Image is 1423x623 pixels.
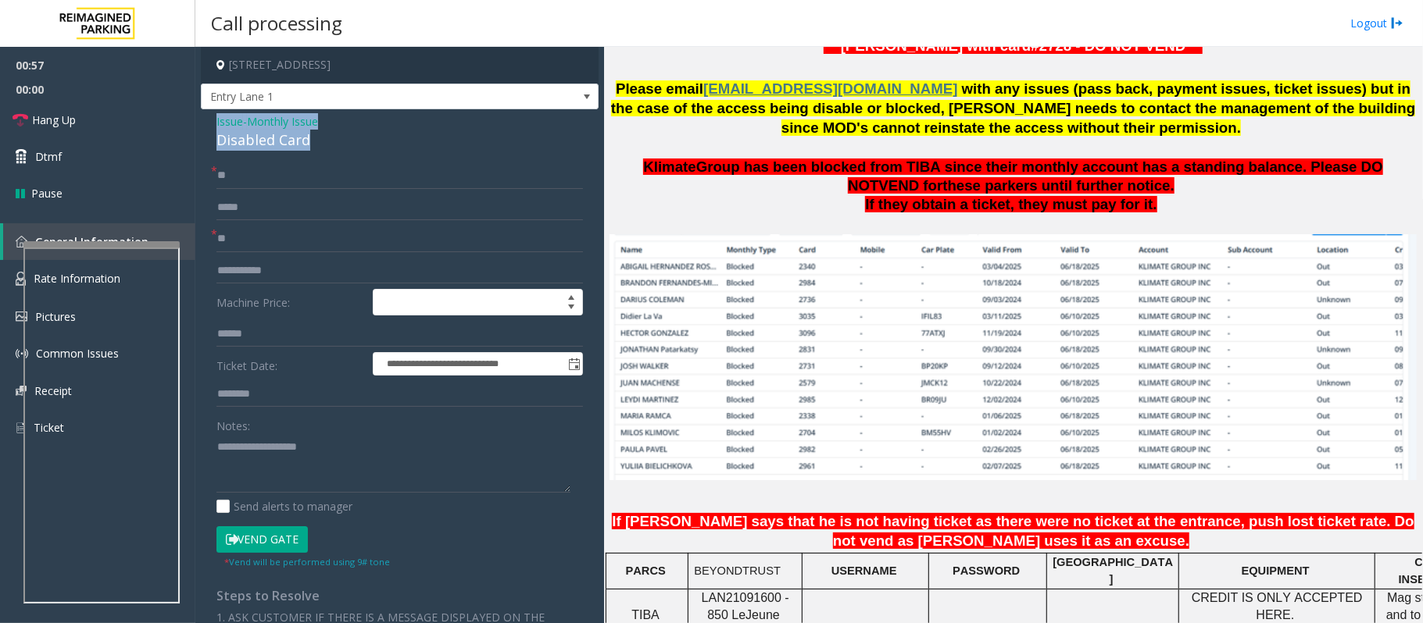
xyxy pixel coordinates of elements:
[16,311,27,322] img: 'icon'
[216,113,243,130] span: Issue
[216,412,250,434] label: Notes:
[831,564,897,577] span: USERNAME
[879,177,943,194] span: VEND for
[1391,15,1403,31] img: logout
[565,353,582,375] span: Toggle popup
[1242,564,1310,577] span: EQUIPMENT
[611,80,1415,136] span: with any issues (pass back, payment issues, ticket issues) but in the case of the access being di...
[31,185,63,201] span: Pause
[16,236,27,247] img: 'icon'
[1192,591,1363,621] span: CREDIT IS ONLY ACCEPTED HERE.
[16,272,26,286] img: 'icon'
[696,158,1383,194] span: Group has been blocked from TIBA since their monthly account has a standing balance. Please DO NOT
[35,234,148,249] span: General Information
[202,84,519,109] span: Entry Lane 1
[201,47,599,84] h4: [STREET_ADDRESS]
[16,421,26,435] img: 'icon'
[643,158,695,175] span: Klimate
[953,564,1020,577] span: PASSWORD
[32,112,76,128] span: Hang Up
[224,556,390,568] small: Vend will be performed using 9# tone
[631,608,660,621] span: TIBA
[247,113,318,130] span: Monthly Issue
[203,4,350,42] h3: Call processing
[694,564,781,577] span: BEYONDTRUST
[35,148,62,165] span: Dtmf
[16,386,27,396] img: 'icon'
[745,608,780,622] span: Jeune
[560,302,582,315] span: Decrease value
[560,290,582,302] span: Increase value
[213,352,369,376] label: Ticket Date:
[216,589,583,603] h4: Steps to Resolve
[1350,15,1403,31] a: Logout
[865,196,1157,212] span: If they obtain a ticket, they must pay for it.
[1053,556,1173,586] span: [GEOGRAPHIC_DATA]
[216,526,308,553] button: Vend Gate
[610,234,1417,481] img: c2ca93138f6b484f8c859405df5a3603.jpg
[626,564,666,577] span: PARCS
[3,223,195,260] a: General Information
[942,177,1175,194] span: these parkers until further notice.
[216,498,352,514] label: Send alerts to manager
[213,289,369,315] label: Machine Price:
[216,130,583,151] div: Disabled Card
[612,513,1414,549] span: If [PERSON_NAME] says that he is not having ticket as there were no ticket at the entrance, push ...
[703,80,957,97] span: [EMAIL_ADDRESS][DOMAIN_NAME]
[16,347,28,360] img: 'icon'
[616,80,703,97] span: Please email
[243,114,318,129] span: -
[824,37,1203,54] font: ***[PERSON_NAME] with card#2728 - DO NOT VEND***
[702,591,789,621] span: LAN21091600 - 850 Le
